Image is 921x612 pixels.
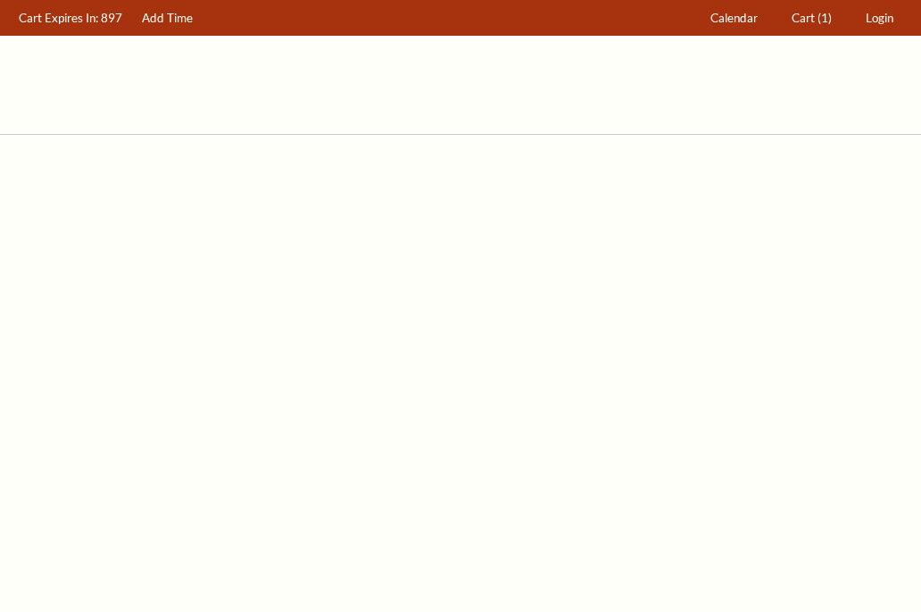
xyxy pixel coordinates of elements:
span: Login [866,11,893,25]
span: (1) [817,11,832,25]
a: Cart (1) [784,1,841,36]
span: 897 [101,11,122,25]
a: Calendar [702,1,767,36]
span: Cart [792,11,815,25]
a: Login [858,1,902,36]
a: Add Time [134,1,202,36]
span: Calendar [710,11,758,25]
span: Cart Expires In: [19,11,98,25]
